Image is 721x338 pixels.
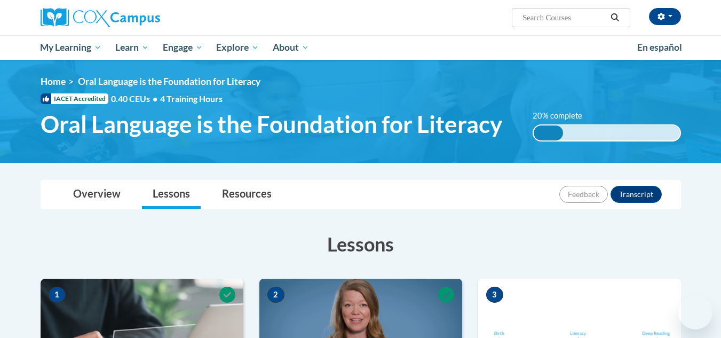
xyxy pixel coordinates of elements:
a: Lessons [142,180,201,209]
button: Transcript [611,186,662,203]
a: Learn [108,35,156,60]
span: Oral Language is the Foundation for Literacy [41,110,502,138]
span: About [273,41,309,54]
a: Explore [209,35,266,60]
span: Oral Language is the Foundation for Literacy [78,76,260,87]
span: 3 [486,287,503,303]
a: My Learning [34,35,109,60]
a: En español [630,36,689,59]
a: Overview [62,180,131,209]
input: Search Courses [521,11,607,24]
h3: Lessons [41,231,681,257]
iframe: Button to launch messaging window [678,295,712,329]
div: Main menu [25,35,697,60]
span: Explore [216,41,259,54]
a: About [266,35,316,60]
span: 4 Training Hours [160,93,223,104]
span: Engage [163,41,203,54]
span: IACET Accredited [41,93,108,104]
button: Account Settings [649,8,681,25]
span: En español [637,42,682,53]
span: 0.40 CEUs [111,93,160,105]
span: 2 [267,287,284,303]
a: Engage [156,35,210,60]
button: Feedback [559,186,608,203]
a: Resources [211,180,282,209]
span: My Learning [40,41,101,54]
a: Home [41,76,66,87]
span: • [153,93,157,104]
div: 20% complete [534,125,563,140]
span: 1 [49,287,66,303]
a: Cox Campus [41,8,243,27]
button: Search [607,11,623,24]
label: 20% complete [533,110,594,122]
span: Learn [115,41,149,54]
img: Cox Campus [41,8,160,27]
